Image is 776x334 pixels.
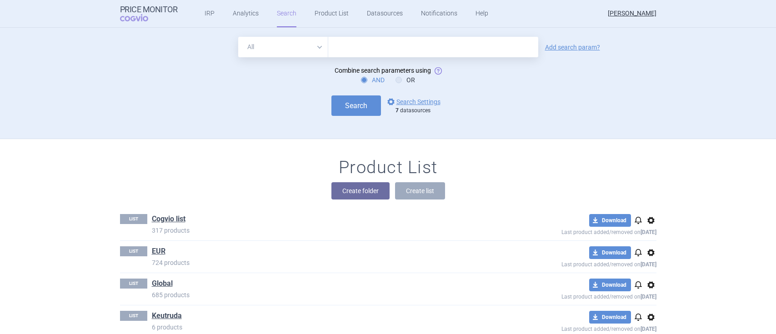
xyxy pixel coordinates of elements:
p: LIST [120,279,147,289]
button: Search [331,95,381,116]
label: OR [396,75,415,85]
span: Combine search parameters using [335,67,431,74]
strong: 7 [396,107,399,114]
p: Last product added/removed on [496,291,656,300]
a: Add search param? [545,44,600,50]
button: Download [589,279,631,291]
h1: EUR [152,246,165,258]
h1: Global [152,279,173,290]
p: Last product added/removed on [496,324,656,332]
a: EUR [152,246,165,256]
strong: [DATE] [641,229,656,235]
h1: Cogvio list [152,214,185,226]
p: LIST [120,214,147,224]
strong: [DATE] [641,294,656,300]
strong: Price Monitor [120,5,178,14]
p: 685 products [152,290,496,299]
button: Download [589,311,631,324]
h1: Keutruda [152,311,182,323]
p: 317 products [152,226,496,235]
strong: [DATE] [641,261,656,268]
a: Price MonitorCOGVIO [120,5,178,22]
label: AND [361,75,385,85]
p: LIST [120,246,147,256]
button: Download [589,246,631,259]
strong: [DATE] [641,326,656,332]
button: Download [589,214,631,227]
a: Global [152,279,173,289]
h1: Product List [339,157,438,178]
p: Last product added/removed on [496,227,656,235]
p: 724 products [152,258,496,267]
a: Search Settings [385,96,441,107]
p: LIST [120,311,147,321]
p: 6 products [152,323,496,332]
a: Cogvio list [152,214,185,224]
div: datasources [396,107,445,115]
a: Keutruda [152,311,182,321]
span: COGVIO [120,14,161,21]
button: Create list [395,182,445,199]
button: Create folder [331,182,390,199]
p: Last product added/removed on [496,259,656,268]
